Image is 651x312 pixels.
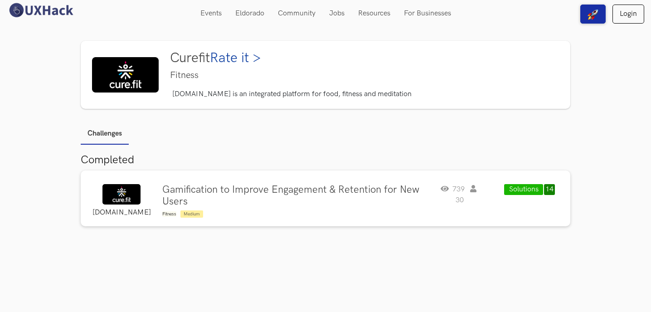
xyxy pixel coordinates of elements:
[170,50,261,66] h3: Curefit
[351,5,397,22] a: Resources
[271,5,322,22] a: Community
[322,5,351,22] a: Jobs
[441,185,465,194] span: 739
[612,5,644,24] a: Login
[588,9,598,20] img: rocket
[87,171,564,226] a: Curefit logo[DOMAIN_NAME]Gamification to Improve Engagement & Retention for New UsersFitness Medi...
[544,184,555,195] button: 14
[456,185,479,205] span: 30
[194,5,228,22] a: Events
[504,184,543,195] button: Solutions
[92,57,159,93] img: Curefit logo
[87,208,155,217] label: [DOMAIN_NAME]
[162,184,437,208] h4: Gamification to Improve Engagement & Retention for New Users
[228,5,271,22] a: Eldorado
[397,5,458,22] a: For Businesses
[170,70,261,81] h4: Fitness
[210,50,261,66] a: Rate it >
[81,124,129,145] a: Challenges
[180,210,203,218] span: Medium
[102,184,141,205] img: Curefit logo
[172,89,412,100] p: [DOMAIN_NAME] is an integrated platform for food, fitness and meditation
[81,153,570,167] h3: Completed
[7,2,75,18] img: UXHack logo
[162,211,176,217] span: Fitness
